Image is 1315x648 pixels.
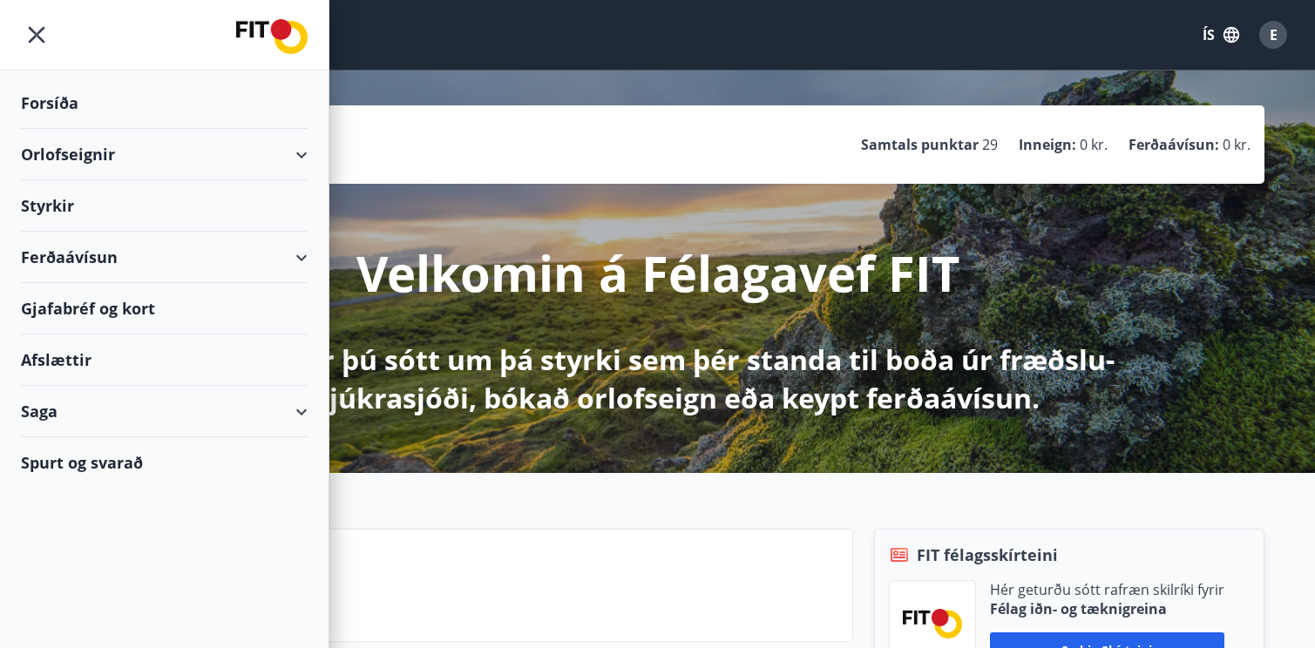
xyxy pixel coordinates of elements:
[21,437,308,488] div: Spurt og svarað
[21,232,308,283] div: Ferðaávísun
[21,19,52,51] button: menu
[236,19,308,54] img: union_logo
[180,573,838,603] p: Næstu helgi
[1223,135,1251,154] span: 0 kr.
[21,129,308,180] div: Orlofseignir
[21,283,308,334] div: Gjafabréf og kort
[861,135,979,154] p: Samtals punktar
[1019,135,1076,154] p: Inneign :
[21,78,308,129] div: Forsíða
[198,341,1118,417] p: Hér getur þú sótt um þá styrki sem þér standa til boða úr fræðslu- og sjúkrasjóði, bókað orlofsei...
[356,240,959,306] p: Velkomin á Félagavef FIT
[21,180,308,232] div: Styrkir
[21,334,308,386] div: Afslættir
[982,135,998,154] span: 29
[917,543,1058,566] span: FIT félagsskírteini
[1193,19,1249,51] button: ÍS
[903,609,962,638] img: FPQVkF9lTnNbbaRSFyT17YYeljoOGk5m51IhT0bO.png
[21,386,308,437] div: Saga
[990,599,1224,618] p: Félag iðn- og tæknigreina
[1080,135,1108,154] span: 0 kr.
[1129,135,1219,154] p: Ferðaávísun :
[1270,25,1278,44] span: E
[990,580,1224,599] p: Hér geturðu sótt rafræn skilríki fyrir
[1252,14,1294,56] button: E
